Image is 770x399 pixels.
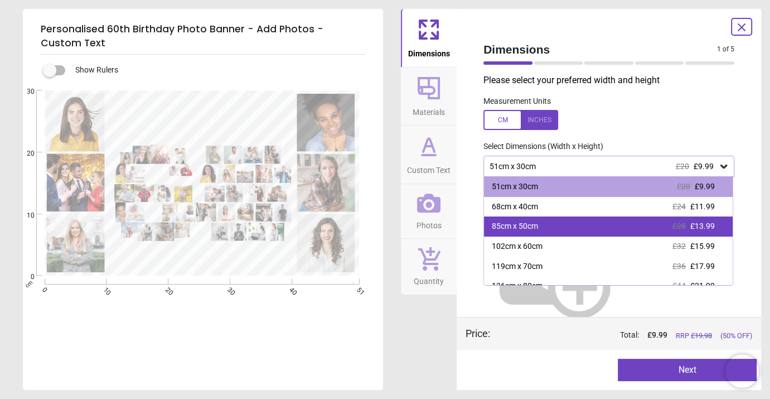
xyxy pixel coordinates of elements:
div: 85cm x 50cm [492,221,538,232]
span: RRP [676,331,712,341]
button: Materials [401,68,457,126]
span: £44 [672,281,686,290]
span: £24 [672,202,686,211]
label: Select Dimensions (Width x Height) [474,141,603,152]
div: 136cm x 80cm [492,281,543,292]
span: Dimensions [408,43,450,60]
span: £20 [676,162,689,171]
span: £20 [677,182,690,191]
span: 9.99 [652,330,667,339]
span: £9.99 [694,162,714,171]
button: Next [618,359,757,381]
div: 119cm x 70cm [492,261,543,272]
span: 1 of 5 [717,45,734,54]
span: £17.99 [690,262,715,271]
div: 102cm x 60cm [492,241,543,252]
span: Photos [417,215,442,232]
div: Show Rulers [50,64,383,77]
span: £36 [672,262,686,271]
span: 20 [13,149,35,158]
span: £11.99 [690,202,715,211]
span: (50% OFF) [720,331,752,341]
iframe: Brevo live chat [725,354,759,388]
button: Dimensions [401,9,457,67]
span: 10 [13,211,35,220]
span: Quantity [414,271,444,287]
button: Custom Text [401,126,457,184]
span: Dimensions [483,41,717,57]
span: £9.99 [695,182,715,191]
div: 68cm x 40cm [492,201,538,213]
span: £28 [672,222,686,230]
div: Price : [466,326,490,340]
span: Custom Text [407,160,451,176]
label: Measurement Units [483,96,551,107]
div: Total: [507,330,752,341]
button: Quantity [401,239,457,295]
button: Photos [401,184,457,239]
span: 30 [13,87,35,97]
div: 51cm x 30cm [488,162,718,171]
span: £13.99 [690,222,715,230]
span: £ [647,330,667,341]
div: 51cm x 30cm [492,181,538,193]
span: £ 19.98 [691,331,712,340]
span: £15.99 [690,242,715,251]
p: Please select your preferred width and height [483,74,743,86]
span: 0 [13,272,35,282]
span: Materials [413,102,445,118]
h5: Personalised 60th Birthday Photo Banner - Add Photos - Custom Text [41,18,365,55]
span: £32 [672,242,686,251]
span: £21.99 [690,281,715,290]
